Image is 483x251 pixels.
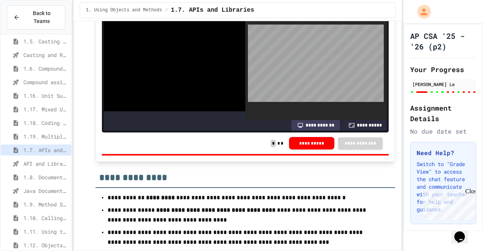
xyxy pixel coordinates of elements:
[23,78,68,86] span: Compound assignment operators - Quiz
[23,173,68,181] span: 1.8. Documentation with Comments and Preconditions
[417,148,470,157] h3: Need Help?
[409,3,433,20] div: My Account
[86,7,162,13] span: 1. Using Objects and Methods
[412,81,474,88] div: [PERSON_NAME] Le
[410,31,476,52] h1: AP CSA '25 - '26 (p2)
[23,65,68,72] span: 1.6. Compound Assignment Operators
[23,132,68,140] span: 1.19. Multiple Choice Exercises for Unit 1a (1.1-1.6)
[171,6,254,15] span: 1.7. APIs and Libraries
[3,3,52,48] div: Chat with us now!Close
[165,7,168,13] span: /
[410,103,476,124] h2: Assignment Details
[25,9,59,25] span: Back to Teams
[417,160,470,213] p: Switch to "Grade View" to access the chat feature and communicate with your teacher for help and ...
[23,92,68,100] span: 1.16. Unit Summary 1a (1.1-1.6)
[23,228,68,236] span: 1.11. Using the Math Class
[23,105,68,113] span: 1.17. Mixed Up Code Practice 1.1-1.6
[410,64,476,75] h2: Your Progress
[23,146,68,154] span: 1.7. APIs and Libraries
[23,119,68,127] span: 1.18. Coding Practice 1a (1.1-1.6)
[23,187,68,195] span: Java Documentation with Comments - Topic 1.8
[23,200,68,208] span: 1.9. Method Signatures
[23,51,68,59] span: Casting and Ranges of variables - Quiz
[420,188,475,220] iframe: chat widget
[451,221,475,243] iframe: chat widget
[23,241,68,249] span: 1.12. Objects - Instances of Classes
[410,127,476,136] div: No due date set
[23,160,68,168] span: API and Libraries - Topic 1.7
[23,214,68,222] span: 1.10. Calling Class Methods
[23,37,68,45] span: 1.5. Casting and Ranges of Values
